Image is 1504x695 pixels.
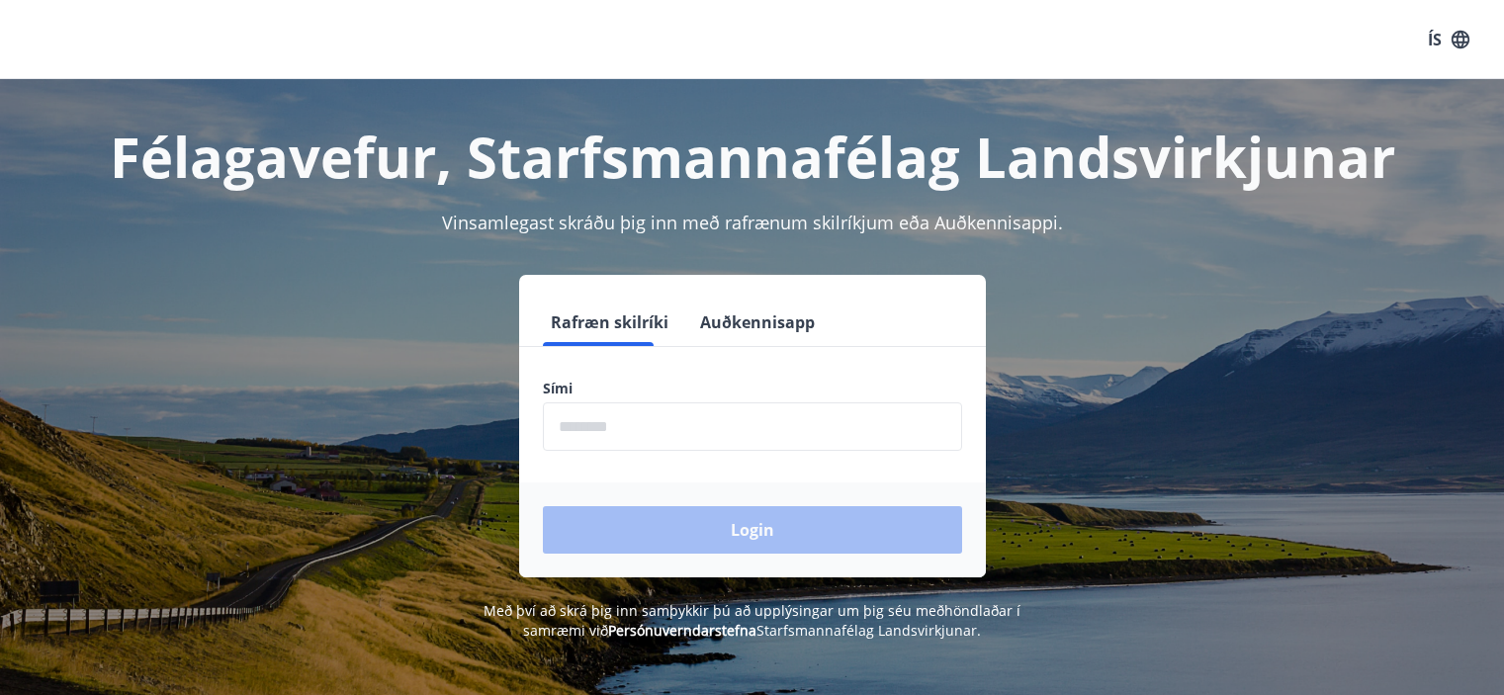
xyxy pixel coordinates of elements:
[543,379,962,398] label: Sími
[442,211,1063,234] span: Vinsamlegast skráðu þig inn með rafrænum skilríkjum eða Auðkennisappi.
[64,119,1441,194] h1: Félagavefur, Starfsmannafélag Landsvirkjunar
[1417,22,1480,57] button: ÍS
[484,601,1020,640] span: Með því að skrá þig inn samþykkir þú að upplýsingar um þig séu meðhöndlaðar í samræmi við Starfsm...
[608,621,756,640] a: Persónuverndarstefna
[692,299,823,346] button: Auðkennisapp
[543,299,676,346] button: Rafræn skilríki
